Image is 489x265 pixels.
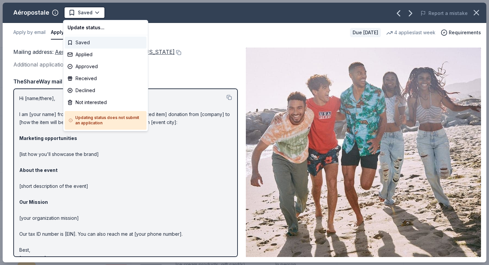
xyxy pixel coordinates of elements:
[69,115,143,126] h5: Updating status does not submit an application
[65,22,147,34] div: Update status...
[65,49,147,61] div: Applied
[65,72,147,84] div: Received
[65,61,147,72] div: Approved
[65,96,147,108] div: Not interested
[65,84,147,96] div: Declined
[65,37,147,49] div: Saved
